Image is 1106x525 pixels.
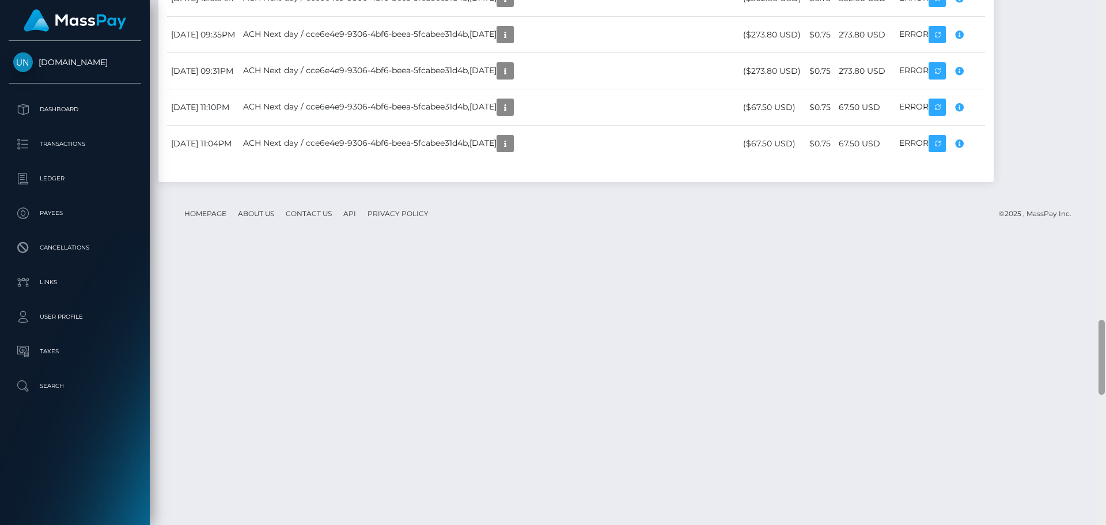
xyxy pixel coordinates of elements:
[13,343,137,360] p: Taxes
[9,164,141,193] a: Ledger
[9,130,141,158] a: Transactions
[24,9,126,32] img: MassPay Logo
[13,135,137,153] p: Transactions
[13,101,137,118] p: Dashboard
[363,205,433,222] a: Privacy Policy
[9,95,141,124] a: Dashboard
[835,17,895,53] td: 273.80 USD
[239,53,739,89] td: ACH Next day / cce6e4e9-9306-4bf6-beea-5fcabee31d4b,[DATE]
[239,17,739,53] td: ACH Next day / cce6e4e9-9306-4bf6-beea-5fcabee31d4b,[DATE]
[233,205,279,222] a: About Us
[167,53,239,89] td: [DATE] 09:31PM
[9,372,141,401] a: Search
[239,126,739,162] td: ACH Next day / cce6e4e9-9306-4bf6-beea-5fcabee31d4b,[DATE]
[9,57,141,67] span: [DOMAIN_NAME]
[339,205,361,222] a: API
[9,303,141,331] a: User Profile
[13,274,137,291] p: Links
[739,17,805,53] td: ($273.80 USD)
[239,89,739,126] td: ACH Next day / cce6e4e9-9306-4bf6-beea-5fcabee31d4b,[DATE]
[805,53,835,89] td: $0.75
[999,207,1080,220] div: © 2025 , MassPay Inc.
[13,52,33,72] img: Unlockt.me
[895,53,985,89] td: ERROR
[13,308,137,326] p: User Profile
[805,126,835,162] td: $0.75
[167,126,239,162] td: [DATE] 11:04PM
[13,239,137,256] p: Cancellations
[739,89,805,126] td: ($67.50 USD)
[895,89,985,126] td: ERROR
[9,268,141,297] a: Links
[835,89,895,126] td: 67.50 USD
[739,126,805,162] td: ($67.50 USD)
[167,17,239,53] td: [DATE] 09:35PM
[9,337,141,366] a: Taxes
[281,205,336,222] a: Contact Us
[835,126,895,162] td: 67.50 USD
[13,170,137,187] p: Ledger
[167,89,239,126] td: [DATE] 11:10PM
[13,205,137,222] p: Payees
[180,205,231,222] a: Homepage
[9,199,141,228] a: Payees
[9,233,141,262] a: Cancellations
[895,17,985,53] td: ERROR
[805,89,835,126] td: $0.75
[895,126,985,162] td: ERROR
[835,53,895,89] td: 273.80 USD
[739,53,805,89] td: ($273.80 USD)
[805,17,835,53] td: $0.75
[13,377,137,395] p: Search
